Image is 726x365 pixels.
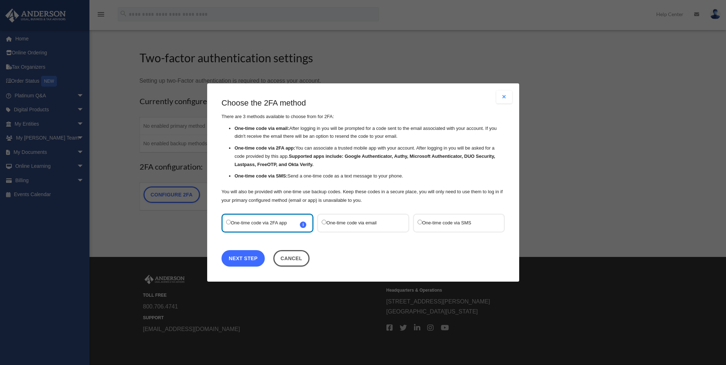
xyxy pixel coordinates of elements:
button: Close modal [496,91,512,103]
p: You will also be provided with one-time use backup codes. Keep these codes in a secure place, you... [221,188,505,205]
label: One-time code via email [322,218,397,228]
input: One-time code via 2FA appi [226,220,231,224]
li: You can associate a trusted mobile app with your account. After logging in you will be asked for ... [234,144,505,169]
li: Send a one-time code as a text message to your phone. [234,172,505,181]
input: One-time code via email [322,220,326,224]
div: There are 3 methods available to choose from for 2FA: [221,98,505,205]
li: After logging in you will be prompted for a code sent to the email associated with your account. ... [234,125,505,141]
strong: One-time code via 2FA app: [234,145,295,151]
a: Next Step [221,250,265,267]
strong: One-time code via email: [234,126,289,131]
strong: One-time code via SMS: [234,174,287,179]
input: One-time code via SMS [417,220,422,224]
strong: Supported apps include: Google Authenticator, Authy, Microsoft Authenticator, DUO Security, Lastp... [234,154,495,167]
label: One-time code via 2FA app [226,218,302,228]
label: One-time code via SMS [417,218,493,228]
h3: Choose the 2FA method [221,98,505,109]
span: i [300,222,306,228]
button: Close this dialog window [273,250,309,267]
